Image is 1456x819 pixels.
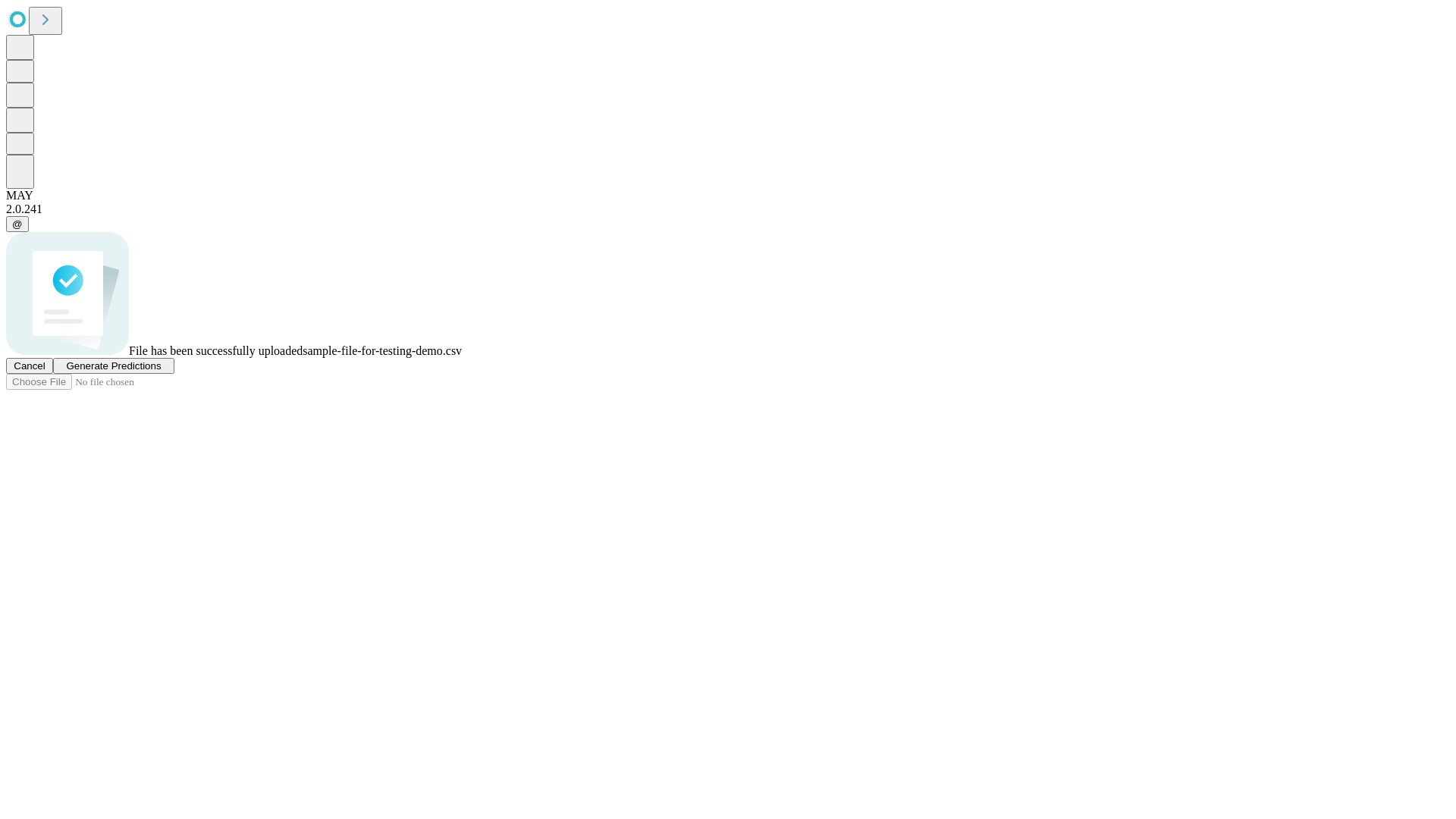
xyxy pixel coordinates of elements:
span: sample-file-for-testing-demo.csv [303,344,462,357]
div: MAY [6,189,1450,202]
span: @ [12,218,23,230]
span: Generate Predictions [66,360,161,372]
span: Cancel [14,360,45,372]
button: Generate Predictions [53,358,174,374]
button: Cancel [6,358,53,374]
div: 2.0.241 [6,202,1450,216]
button: @ [6,216,29,232]
span: File has been successfully uploaded [129,344,303,357]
